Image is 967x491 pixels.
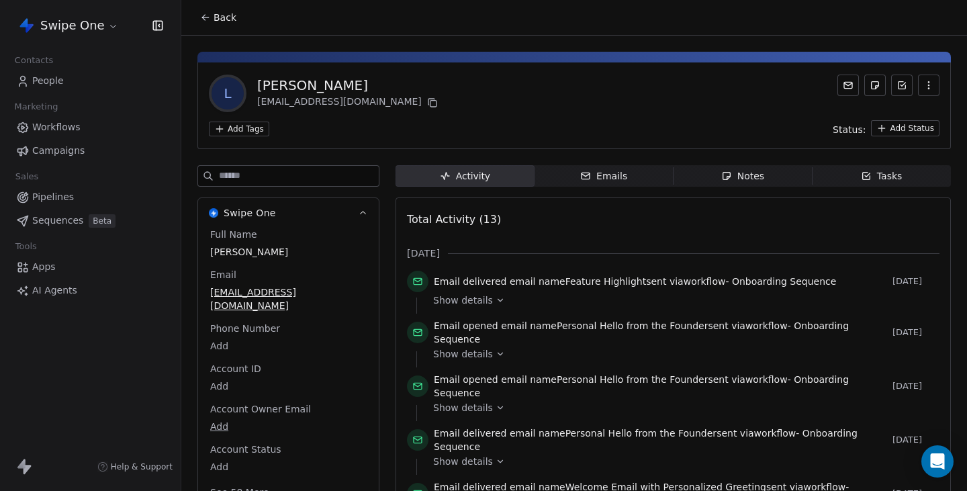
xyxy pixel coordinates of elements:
[212,77,244,109] span: L
[434,319,887,346] span: email name sent via workflow -
[434,373,887,400] span: email name sent via workflow -
[192,5,244,30] button: Back
[209,122,269,136] button: Add Tags
[433,401,930,414] a: Show details
[19,17,35,34] img: Swipe%20One%20Logo%201-1.svg
[208,443,284,456] span: Account Status
[732,276,836,287] span: Onboarding Sequence
[32,190,74,204] span: Pipelines
[433,455,930,468] a: Show details
[892,327,939,338] span: [DATE]
[407,247,440,260] span: [DATE]
[434,374,498,385] span: Email opened
[434,428,506,439] span: Email delivered
[32,74,64,88] span: People
[11,70,170,92] a: People
[257,95,441,111] div: [EMAIL_ADDRESS][DOMAIN_NAME]
[433,347,930,361] a: Show details
[433,294,930,307] a: Show details
[892,381,939,392] span: [DATE]
[565,428,717,439] span: Personal Hello from the Founder
[833,123,866,136] span: Status:
[209,208,218,218] img: Swipe One
[208,322,283,335] span: Phone Number
[210,339,367,353] span: Add
[16,14,122,37] button: Swipe One
[32,260,56,274] span: Apps
[9,167,44,187] span: Sales
[111,461,173,472] span: Help & Support
[11,116,170,138] a: Workflows
[434,276,506,287] span: Email delivered
[580,169,627,183] div: Emails
[9,50,59,71] span: Contacts
[210,285,367,312] span: [EMAIL_ADDRESS][DOMAIN_NAME]
[557,320,708,331] span: Personal Hello from the Founder
[11,140,170,162] a: Campaigns
[721,169,764,183] div: Notes
[210,420,367,433] span: Add
[433,401,493,414] span: Show details
[557,374,708,385] span: Personal Hello from the Founder
[11,279,170,302] a: AI Agents
[11,210,170,232] a: SequencesBeta
[32,144,85,158] span: Campaigns
[433,294,493,307] span: Show details
[11,256,170,278] a: Apps
[208,268,239,281] span: Email
[9,97,64,117] span: Marketing
[32,214,83,228] span: Sequences
[892,435,939,445] span: [DATE]
[257,76,441,95] div: [PERSON_NAME]
[9,236,42,257] span: Tools
[89,214,116,228] span: Beta
[892,276,939,287] span: [DATE]
[11,186,170,208] a: Pipelines
[861,169,903,183] div: Tasks
[97,461,173,472] a: Help & Support
[210,460,367,474] span: Add
[565,276,647,287] span: Feature Highlight
[198,198,379,228] button: Swipe OneSwipe One
[434,427,887,453] span: email name sent via workflow -
[433,347,493,361] span: Show details
[32,283,77,298] span: AI Agents
[224,206,276,220] span: Swipe One
[208,402,314,416] span: Account Owner Email
[407,213,501,226] span: Total Activity (13)
[921,445,954,478] div: Open Intercom Messenger
[210,245,367,259] span: [PERSON_NAME]
[871,120,939,136] button: Add Status
[434,275,836,288] span: email name sent via workflow -
[208,228,260,241] span: Full Name
[32,120,81,134] span: Workflows
[433,455,493,468] span: Show details
[210,380,367,393] span: Add
[434,320,498,331] span: Email opened
[40,17,105,34] span: Swipe One
[214,11,236,24] span: Back
[208,362,264,375] span: Account ID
